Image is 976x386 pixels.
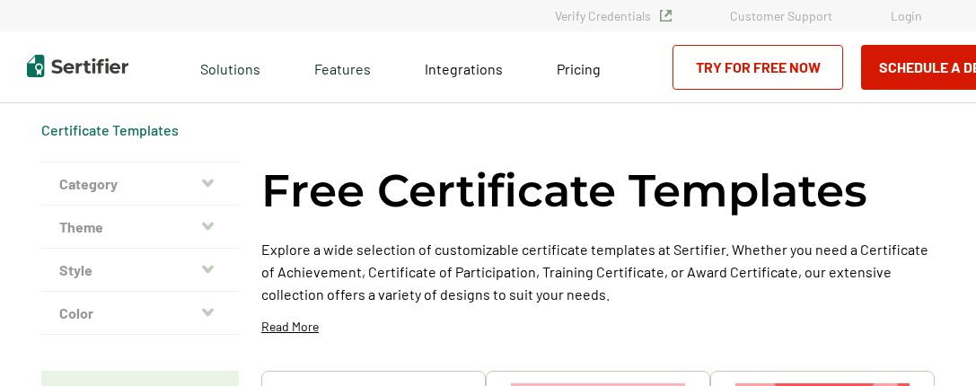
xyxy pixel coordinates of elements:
[891,8,922,23] a: Login
[557,56,601,78] a: Pricing
[557,60,601,77] span: Pricing
[41,162,239,206] button: Category
[555,8,672,23] a: Verify Credentials
[673,45,843,90] a: Try for Free Now
[41,121,179,138] a: Certificate Templates
[425,60,503,77] span: Integrations
[425,56,503,78] a: Integrations
[41,206,239,249] button: Theme
[41,121,179,139] span: Certificate Templates
[200,56,260,78] span: Solutions
[261,162,867,220] h1: Free Certificate Templates
[41,121,179,139] div: Breadcrumb
[41,249,239,292] button: Style
[261,238,935,305] p: Explore a wide selection of customizable certificate templates at Sertifier. Whether you need a C...
[314,56,371,78] span: Features
[730,8,832,23] a: Customer Support
[27,55,128,77] img: Sertifier | Digital Credentialing Platform
[660,10,672,22] img: Verified
[41,292,239,335] button: Color
[261,318,319,336] p: Read More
